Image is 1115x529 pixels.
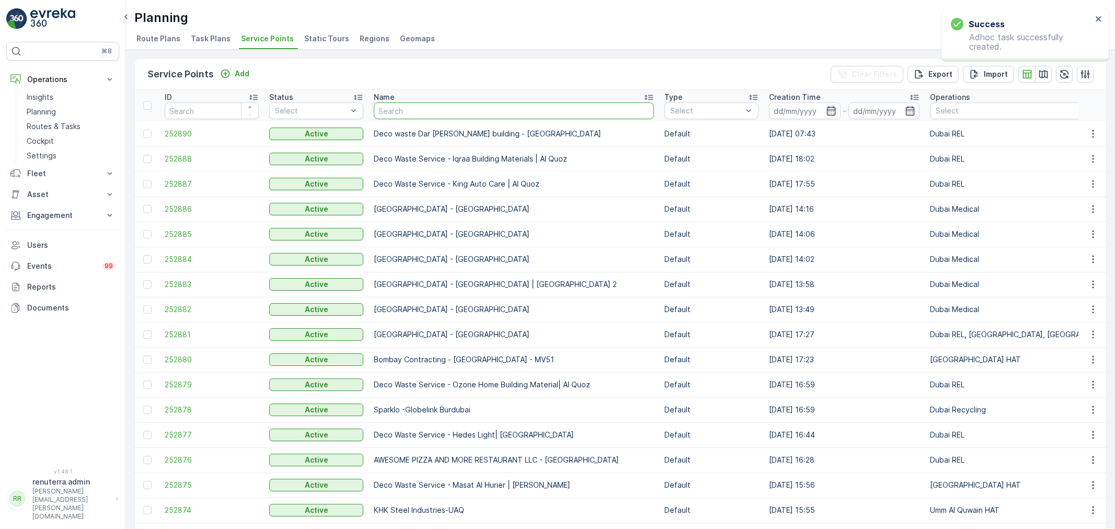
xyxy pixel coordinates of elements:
[105,262,113,270] p: 99
[374,92,395,102] p: Name
[305,329,328,340] p: Active
[27,121,81,132] p: Routes & Tasks
[659,297,764,322] td: Default
[305,229,328,239] p: Active
[848,102,920,119] input: dd/mm/yyyy
[659,322,764,347] td: Default
[269,378,363,391] button: Active
[147,67,214,82] p: Service Points
[369,247,659,272] td: [GEOGRAPHIC_DATA] - [GEOGRAPHIC_DATA]
[191,33,231,44] span: Task Plans
[22,105,119,119] a: Planning
[764,272,925,297] td: [DATE] 13:58
[165,480,259,490] a: 252875
[769,102,841,119] input: dd/mm/yyyy
[664,92,683,102] p: Type
[22,119,119,134] a: Routes & Tasks
[659,397,764,422] td: Default
[165,455,259,465] a: 252876
[165,430,259,440] a: 252877
[165,505,259,515] span: 252874
[27,168,98,179] p: Fleet
[269,328,363,341] button: Active
[6,468,119,475] span: v 1.48.1
[305,455,328,465] p: Active
[269,504,363,516] button: Active
[269,153,363,165] button: Active
[6,477,119,521] button: RRrenuterra.admin[PERSON_NAME][EMAIL_ADDRESS][PERSON_NAME][DOMAIN_NAME]
[659,473,764,498] td: Default
[143,381,152,389] div: Toggle Row Selected
[165,329,259,340] a: 252881
[27,240,115,250] p: Users
[305,405,328,415] p: Active
[165,304,259,315] span: 252882
[6,297,119,318] a: Documents
[852,69,897,79] p: Clear Filters
[143,130,152,138] div: Toggle Row Selected
[143,280,152,289] div: Toggle Row Selected
[305,129,328,139] p: Active
[369,447,659,473] td: AWESOME PIZZA AND MORE RESTAURANT LLC - [GEOGRAPHIC_DATA]
[369,297,659,322] td: [GEOGRAPHIC_DATA] - [GEOGRAPHIC_DATA]
[6,184,119,205] button: Asset
[764,222,925,247] td: [DATE] 14:06
[963,66,1014,83] button: Import
[659,447,764,473] td: Default
[659,222,764,247] td: Default
[143,230,152,238] div: Toggle Row Selected
[6,69,119,90] button: Operations
[400,33,435,44] span: Geomaps
[831,66,903,83] button: Clear Filters
[165,179,259,189] a: 252887
[369,222,659,247] td: [GEOGRAPHIC_DATA] - [GEOGRAPHIC_DATA]
[143,305,152,314] div: Toggle Row Selected
[659,372,764,397] td: Default
[32,477,111,487] p: renuterra.admin
[27,282,115,292] p: Reports
[269,404,363,416] button: Active
[136,33,180,44] span: Route Plans
[165,254,259,264] span: 252884
[951,32,1092,51] p: Adhoc task successfully created.
[165,92,172,102] p: ID
[143,180,152,188] div: Toggle Row Selected
[27,189,98,200] p: Asset
[764,498,925,523] td: [DATE] 15:55
[928,69,952,79] p: Export
[143,506,152,514] div: Toggle Row Selected
[165,229,259,239] a: 252885
[369,473,659,498] td: Deco Waste Service - Masat Al Hurier | [PERSON_NAME]
[305,379,328,390] p: Active
[143,355,152,364] div: Toggle Row Selected
[165,204,259,214] a: 252886
[165,279,259,290] span: 252883
[27,303,115,313] p: Documents
[369,422,659,447] td: Deco Waste Service - Hedes Light| [GEOGRAPHIC_DATA]
[305,430,328,440] p: Active
[143,155,152,163] div: Toggle Row Selected
[6,163,119,184] button: Fleet
[305,179,328,189] p: Active
[27,210,98,221] p: Engagement
[305,154,328,164] p: Active
[27,107,56,117] p: Planning
[764,146,925,171] td: [DATE] 18:02
[143,431,152,439] div: Toggle Row Selected
[659,347,764,372] td: Default
[907,66,959,83] button: Export
[165,405,259,415] span: 252878
[305,505,328,515] p: Active
[764,197,925,222] td: [DATE] 14:16
[659,121,764,146] td: Default
[659,247,764,272] td: Default
[101,47,112,55] p: ⌘B
[9,490,26,507] div: RR
[165,102,259,119] input: Search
